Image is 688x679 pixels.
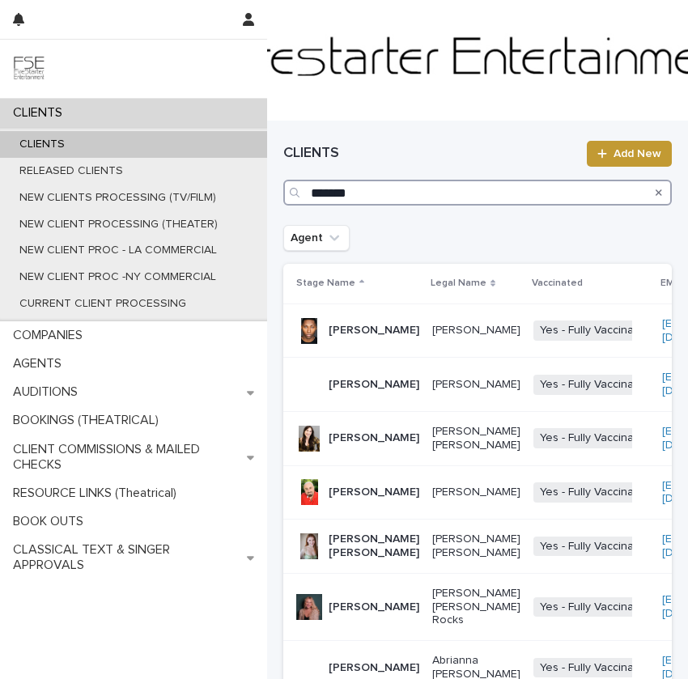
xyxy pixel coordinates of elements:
span: Yes - Fully Vaccinated [533,428,657,448]
p: [PERSON_NAME] [329,324,419,337]
p: NEW CLIENT PROC -NY COMMERCIAL [6,270,229,284]
p: AUDITIONS [6,384,91,400]
input: Search [283,180,672,206]
span: Yes - Fully Vaccinated [533,482,657,503]
p: [PERSON_NAME] [PERSON_NAME] [329,533,419,560]
p: BOOKINGS (THEATRICAL) [6,413,172,428]
p: CURRENT CLIENT PROCESSING [6,297,199,311]
p: AGENTS [6,356,74,371]
span: Yes - Fully Vaccinated [533,537,657,557]
p: [PERSON_NAME] [329,431,419,445]
p: COMPANIES [6,328,96,343]
p: RELEASED CLIENTS [6,164,136,178]
p: [PERSON_NAME] [432,378,520,392]
p: Stage Name [296,274,355,292]
p: CLIENT COMMISSIONS & MAILED CHECKS [6,442,247,473]
p: [PERSON_NAME] [PERSON_NAME] [432,425,520,452]
p: EMAIL [660,274,688,292]
p: [PERSON_NAME] [329,486,419,499]
span: Yes - Fully Vaccinated [533,597,657,617]
span: Yes - Fully Vaccinated [533,320,657,341]
button: Agent [283,225,350,251]
p: [PERSON_NAME] [432,486,520,499]
span: Add New [614,148,661,159]
p: [PERSON_NAME] [329,600,419,614]
p: CLASSICAL TEXT & SINGER APPROVALS [6,542,247,573]
p: [PERSON_NAME] [329,661,419,675]
p: CLIENTS [6,138,78,151]
p: Legal Name [431,274,486,292]
p: [PERSON_NAME] [432,324,520,337]
p: CLIENTS [6,105,75,121]
p: BOOK OUTS [6,514,96,529]
p: NEW CLIENTS PROCESSING (TV/FILM) [6,191,229,205]
p: [PERSON_NAME] [329,378,419,392]
p: [PERSON_NAME] [PERSON_NAME] Rocks [432,587,520,627]
span: Yes - Fully Vaccinated [533,375,657,395]
span: Yes - Fully Vaccinated [533,658,657,678]
a: Add New [587,141,672,167]
p: NEW CLIENT PROCESSING (THEATER) [6,218,231,231]
p: Vaccinated [532,274,583,292]
h1: CLIENTS [283,144,577,163]
img: 9JgRvJ3ETPGCJDhvPVA5 [13,53,45,85]
p: NEW CLIENT PROC - LA COMMERCIAL [6,244,230,257]
p: RESOURCE LINKS (Theatrical) [6,486,189,501]
p: [PERSON_NAME] [PERSON_NAME] [432,533,520,560]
